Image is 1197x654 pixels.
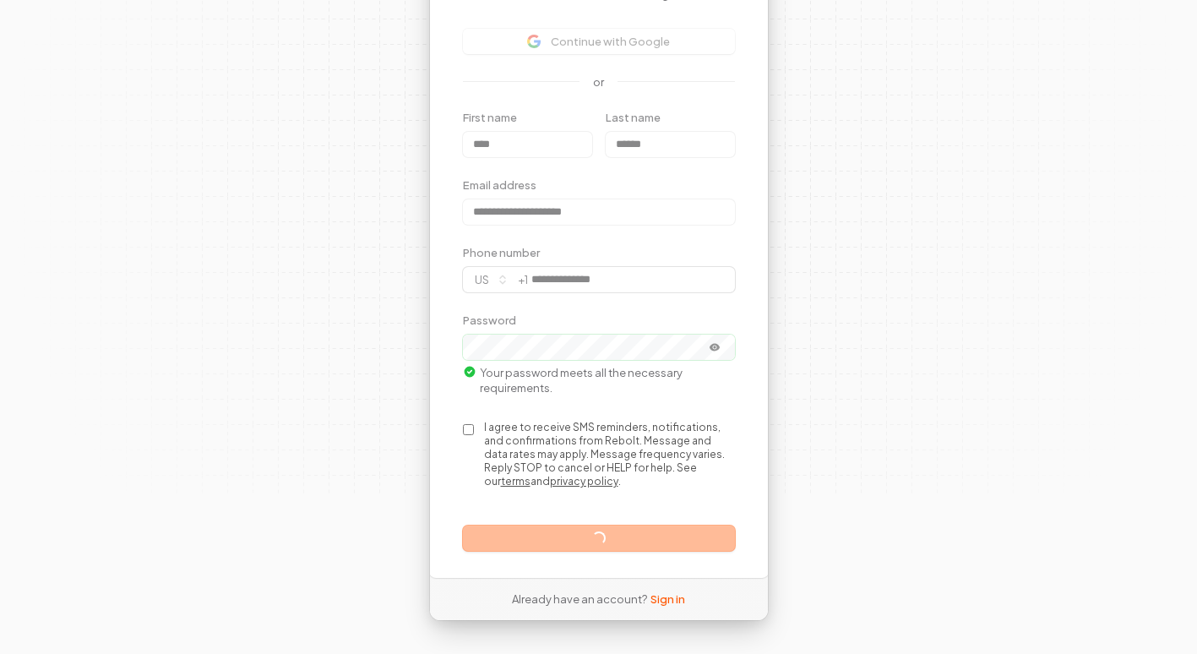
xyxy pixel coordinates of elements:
[698,337,732,357] button: Show password
[512,591,647,607] span: Already have an account?
[484,421,735,488] label: I agree to receive SMS reminders, notifications, and confirmations from Rebolt. Message and data ...
[650,591,685,607] a: Sign in
[593,74,604,90] p: or
[463,365,735,395] p: Your password meets all the necessary requirements.
[550,475,618,488] a: privacy policy
[501,475,530,488] a: terms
